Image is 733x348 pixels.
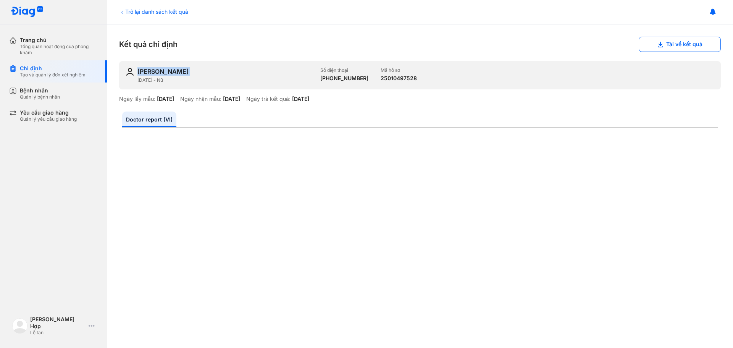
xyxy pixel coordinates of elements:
[119,95,155,102] div: Ngày lấy mẫu:
[11,6,44,18] img: logo
[157,95,174,102] div: [DATE]
[20,44,98,56] div: Tổng quan hoạt động của phòng khám
[137,67,189,76] div: [PERSON_NAME]
[12,318,27,333] img: logo
[381,75,417,82] div: 25010497528
[20,72,86,78] div: Tạo và quản lý đơn xét nghiệm
[20,94,60,100] div: Quản lý bệnh nhân
[30,316,86,330] div: [PERSON_NAME] Hợp
[125,67,134,76] img: user-icon
[320,67,368,73] div: Số điện thoại
[20,65,86,72] div: Chỉ định
[292,95,309,102] div: [DATE]
[639,37,721,52] button: Tải về kết quả
[223,95,240,102] div: [DATE]
[137,77,314,83] div: [DATE] - Nữ
[122,112,176,127] a: Doctor report (VI)
[20,116,77,122] div: Quản lý yêu cầu giao hàng
[246,95,291,102] div: Ngày trả kết quả:
[119,37,721,52] div: Kết quả chỉ định
[20,109,77,116] div: Yêu cầu giao hàng
[20,87,60,94] div: Bệnh nhân
[119,8,188,16] div: Trở lại danh sách kết quả
[381,67,417,73] div: Mã hồ sơ
[30,330,86,336] div: Lễ tân
[180,95,221,102] div: Ngày nhận mẫu:
[20,37,98,44] div: Trang chủ
[320,75,368,82] div: [PHONE_NUMBER]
